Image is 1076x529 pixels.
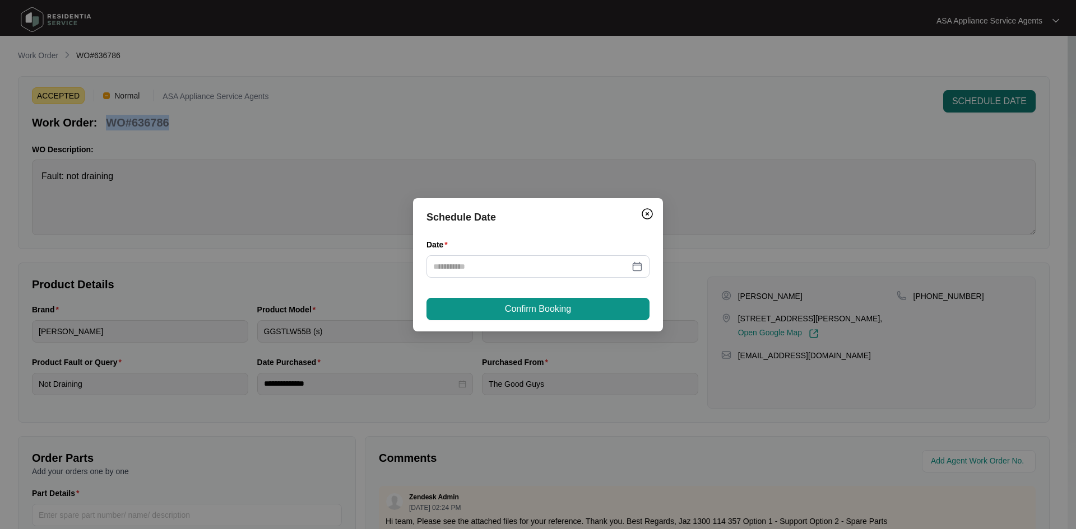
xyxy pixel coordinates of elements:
button: Close [638,205,656,223]
div: Schedule Date [426,209,650,225]
input: Date [433,260,629,273]
img: closeCircle [641,207,654,221]
label: Date [426,239,452,250]
button: Confirm Booking [426,298,650,320]
span: Confirm Booking [505,302,571,316]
